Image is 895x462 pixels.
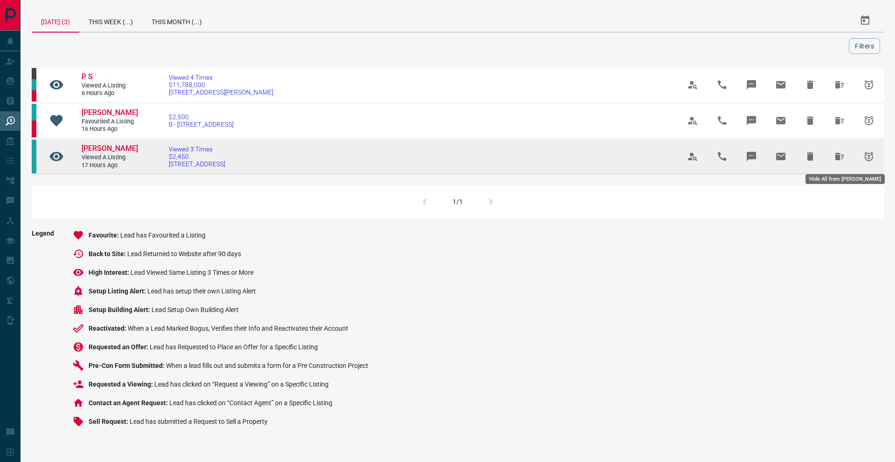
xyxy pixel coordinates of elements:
span: Pre-Con Form Submitted [89,362,166,369]
span: Setup Listing Alert [89,287,147,295]
span: $11,788,000 [169,81,273,88]
div: mrloft.ca [32,68,36,79]
div: condos.ca [32,140,36,173]
span: View Profile [682,74,704,96]
span: [PERSON_NAME] [82,144,138,153]
span: Hide All from Lisa Gelineau [828,109,851,132]
button: Filters [849,38,880,54]
button: Select Date Range [854,9,876,32]
span: When a Lead Marked Bogus, Verifies their Info and Reactivates their Account [128,325,348,332]
span: Lead Viewed Same Listing 3 Times or More [131,269,254,276]
span: Requested a Viewing [89,380,154,388]
div: property.ca [32,121,36,137]
span: High Interest [89,269,131,276]
span: Favourited a Listing [82,118,138,126]
span: Lead has Requested to Place an Offer for a Specific Listing [150,343,318,351]
span: Contact an Agent Request [89,399,169,407]
span: Lead has clicked on “Contact Agent” on a Specific Listing [169,399,332,407]
span: Call [711,74,733,96]
span: Snooze [858,145,880,168]
span: Hide [799,74,821,96]
span: Call [711,109,733,132]
span: View Profile [682,109,704,132]
div: Hide All from [PERSON_NAME] [805,174,885,184]
div: [DATE] (3) [32,9,79,33]
span: Legend [32,230,54,435]
a: Viewed 4 Times$11,788,000[STREET_ADDRESS][PERSON_NAME] [169,74,273,96]
a: [PERSON_NAME] [82,144,138,154]
span: Lead has setup their own Listing Alert [147,287,256,295]
div: 1/1 [453,198,463,205]
span: [STREET_ADDRESS] [169,160,225,168]
span: Lead Setup Own Building Alert [151,306,239,313]
span: Lead has submitted a Request to Sell a Property [130,418,268,425]
span: 17 hours ago [82,162,138,170]
span: Hide [799,145,821,168]
a: Viewed 3 Times$2,450[STREET_ADDRESS] [169,145,225,168]
span: Hide [799,109,821,132]
span: Requested an Offer [89,343,150,351]
div: This Week (...) [79,9,142,32]
div: condos.ca [32,79,36,90]
span: Email [770,74,792,96]
span: Hide All from Jalaj Khanna [828,145,851,168]
span: Viewed 3 Times [169,145,225,153]
div: This Month (...) [142,9,211,32]
span: [STREET_ADDRESS][PERSON_NAME] [169,88,273,96]
span: Message [740,109,763,132]
span: Message [740,145,763,168]
span: Back to Site [89,250,127,258]
span: $2,450 [169,153,225,160]
span: B - [STREET_ADDRESS] [169,121,234,128]
span: 6 hours ago [82,89,138,97]
span: $2,500 [169,113,234,121]
a: [PERSON_NAME] [82,108,138,118]
span: 16 hours ago [82,125,138,133]
span: Snooze [858,74,880,96]
span: Email [770,109,792,132]
span: Lead has clicked on “Request a Viewing” on a Specific Listing [154,380,329,388]
span: View Profile [682,145,704,168]
span: Hide All from P S [828,74,851,96]
span: Lead Returned to Website after 90 days [127,250,241,258]
div: condos.ca [32,104,36,121]
span: Setup Building Alert [89,306,151,313]
a: P S [82,72,138,82]
span: Call [711,145,733,168]
span: Lead has Favourited a Listing [120,231,206,239]
span: Reactivated [89,325,128,332]
span: P S [82,72,93,81]
a: $2,500B - [STREET_ADDRESS] [169,113,234,128]
span: Viewed a Listing [82,82,138,90]
span: Sell Request [89,418,130,425]
span: Viewed a Listing [82,154,138,162]
div: property.ca [32,90,36,102]
span: Favourite [89,231,120,239]
span: Email [770,145,792,168]
span: Snooze [858,109,880,132]
span: [PERSON_NAME] [82,108,138,117]
span: Message [740,74,763,96]
span: When a lead fills out and submits a form for a Pre Construction Project [166,362,368,369]
span: Viewed 4 Times [169,74,273,81]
